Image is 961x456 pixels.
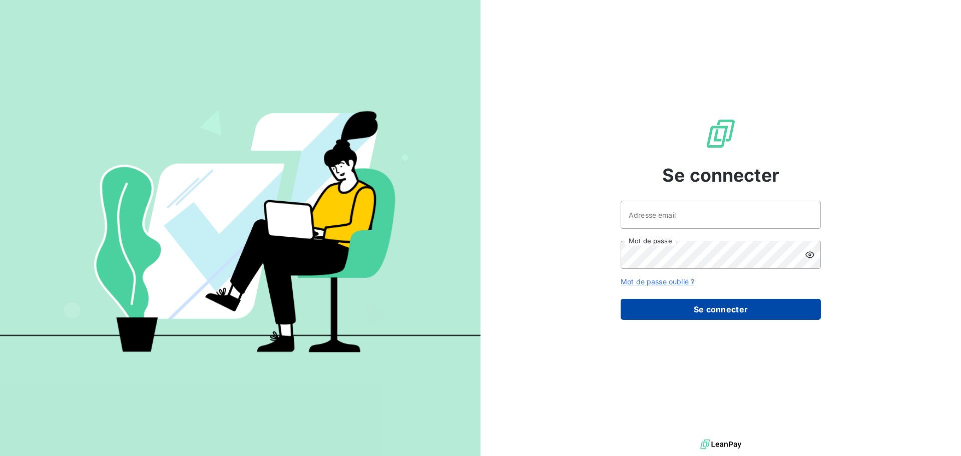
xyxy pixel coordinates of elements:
[621,201,821,229] input: placeholder
[662,162,779,189] span: Se connecter
[621,277,694,286] a: Mot de passe oublié ?
[705,118,737,150] img: Logo LeanPay
[700,437,741,452] img: logo
[621,299,821,320] button: Se connecter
